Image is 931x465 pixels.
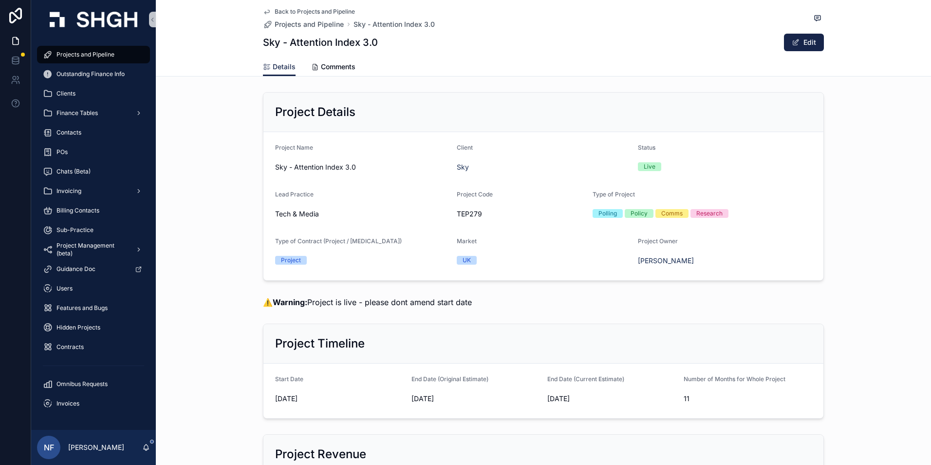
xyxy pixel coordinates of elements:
[56,187,81,195] span: Invoicing
[37,299,150,317] a: Features and Bugs
[37,163,150,180] a: Chats (Beta)
[56,168,91,175] span: Chats (Beta)
[275,336,365,351] h2: Project Timeline
[31,39,156,425] div: scrollable content
[68,443,124,452] p: [PERSON_NAME]
[275,19,344,29] span: Projects and Pipeline
[37,104,150,122] a: Finance Tables
[37,182,150,200] a: Invoicing
[37,65,150,83] a: Outstanding Finance Info
[263,297,472,307] span: ⚠️ Project is live - please dont amend start date
[56,207,99,214] span: Billing Contacts
[37,221,150,239] a: Sub-Practice
[56,380,108,388] span: Omnibus Requests
[598,209,617,218] div: Polling
[644,162,655,171] div: Live
[56,304,108,312] span: Features and Bugs
[275,144,313,151] span: Project Name
[684,375,785,383] span: Number of Months for Whole Project
[661,209,683,218] div: Comms
[457,237,477,245] span: Market
[37,395,150,412] a: Invoices
[37,124,150,141] a: Contacts
[56,109,98,117] span: Finance Tables
[56,324,100,331] span: Hidden Projects
[638,144,655,151] span: Status
[411,375,488,383] span: End Date (Original Estimate)
[37,143,150,161] a: POs
[56,51,114,58] span: Projects and Pipeline
[275,394,404,404] span: [DATE]
[37,375,150,393] a: Omnibus Requests
[37,241,150,258] a: Project Management (beta)
[263,19,344,29] a: Projects and Pipeline
[696,209,723,218] div: Research
[273,297,307,307] strong: Warning:
[275,191,314,198] span: Lead Practice
[56,343,84,351] span: Contracts
[275,104,355,120] h2: Project Details
[37,202,150,219] a: Billing Contacts
[56,70,125,78] span: Outstanding Finance Info
[56,129,81,136] span: Contacts
[56,148,68,156] span: POs
[37,46,150,63] a: Projects and Pipeline
[56,90,75,97] span: Clients
[56,242,128,257] span: Project Management (beta)
[684,394,812,404] span: 11
[457,191,493,198] span: Project Code
[457,144,473,151] span: Client
[638,256,694,266] a: [PERSON_NAME]
[321,62,355,72] span: Comments
[37,260,150,278] a: Guidance Doc
[275,209,319,219] span: Tech & Media
[56,265,95,273] span: Guidance Doc
[37,280,150,297] a: Users
[56,285,73,292] span: Users
[457,209,585,219] span: TEP279
[56,226,93,234] span: Sub-Practice
[263,58,296,77] a: Details
[547,394,676,404] span: [DATE]
[281,256,301,265] div: Project
[463,256,471,265] div: UK
[263,36,378,49] h1: Sky - Attention Index 3.0
[275,162,449,172] span: Sky - Attention Index 3.0
[273,62,296,72] span: Details
[37,85,150,102] a: Clients
[457,162,469,172] a: Sky
[44,442,54,453] span: NF
[263,8,355,16] a: Back to Projects and Pipeline
[56,400,79,407] span: Invoices
[638,237,678,245] span: Project Owner
[311,58,355,77] a: Comments
[50,12,137,27] img: App logo
[411,394,540,404] span: [DATE]
[547,375,624,383] span: End Date (Current Estimate)
[37,338,150,356] a: Contracts
[784,34,824,51] button: Edit
[354,19,435,29] a: Sky - Attention Index 3.0
[275,446,366,462] h2: Project Revenue
[631,209,648,218] div: Policy
[593,191,635,198] span: Type of Project
[275,237,402,245] span: Type of Contract (Project / [MEDICAL_DATA])
[275,375,303,383] span: Start Date
[37,319,150,336] a: Hidden Projects
[275,8,355,16] span: Back to Projects and Pipeline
